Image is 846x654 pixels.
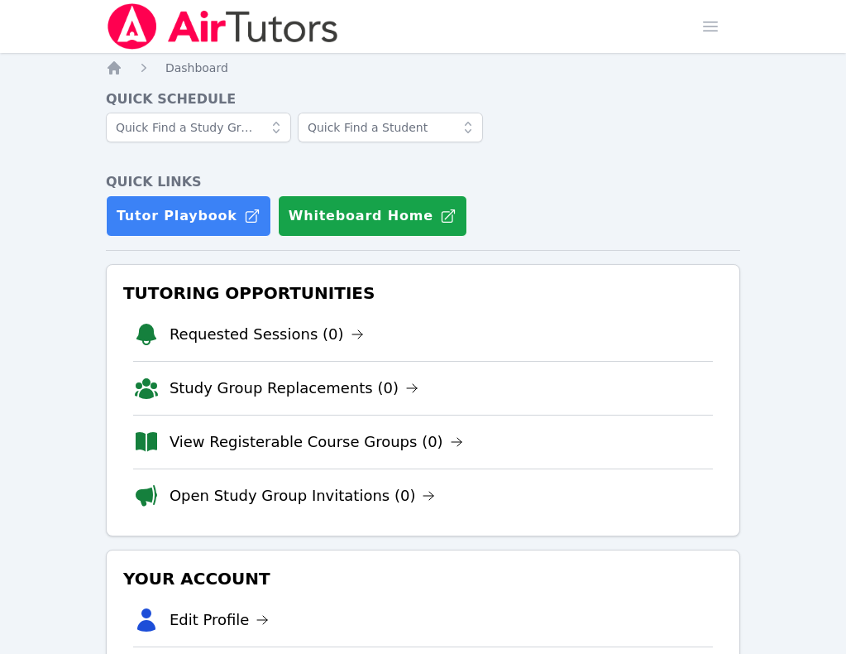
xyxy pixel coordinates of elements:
a: Tutor Playbook [106,195,271,237]
button: Whiteboard Home [278,195,467,237]
h3: Tutoring Opportunities [120,278,726,308]
h4: Quick Schedule [106,89,740,109]
span: Dashboard [165,61,228,75]
a: View Registerable Course Groups (0) [170,430,463,454]
h4: Quick Links [106,172,740,192]
h3: Your Account [120,564,726,594]
a: Edit Profile [170,608,270,632]
a: Requested Sessions (0) [170,323,364,346]
nav: Breadcrumb [106,60,740,76]
a: Study Group Replacements (0) [170,377,418,400]
img: Air Tutors [106,3,340,50]
input: Quick Find a Study Group [106,113,291,142]
a: Dashboard [165,60,228,76]
input: Quick Find a Student [298,113,483,142]
a: Open Study Group Invitations (0) [170,484,436,507]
